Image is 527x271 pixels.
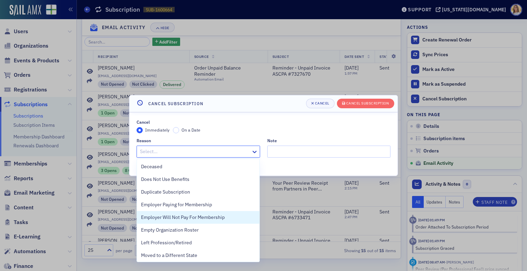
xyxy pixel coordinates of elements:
input: On a Date [173,127,179,133]
input: Immediately [137,127,143,133]
span: Duplicate Subscription [141,188,190,196]
span: Does Not Use Benefits [141,176,189,183]
span: Employer Will Not Pay For Membership [141,214,225,221]
div: Reason [137,138,151,143]
div: Cancel Subscription [346,101,389,105]
span: Moved to a Different State [141,252,197,259]
span: Left Profession/Retired [141,239,192,246]
button: Cancel Subscription [337,99,394,108]
div: Cancel [315,101,329,105]
span: Empty Organization Roster [141,226,199,234]
span: Immediately [145,127,169,133]
div: Note [267,138,277,143]
button: Cancel [306,99,335,108]
span: Employer Paying for Membership [141,201,212,208]
span: Deceased [141,163,162,170]
div: Cancel [137,120,150,125]
span: On a Date [181,127,200,133]
h4: Cancel Subscription [148,100,203,107]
